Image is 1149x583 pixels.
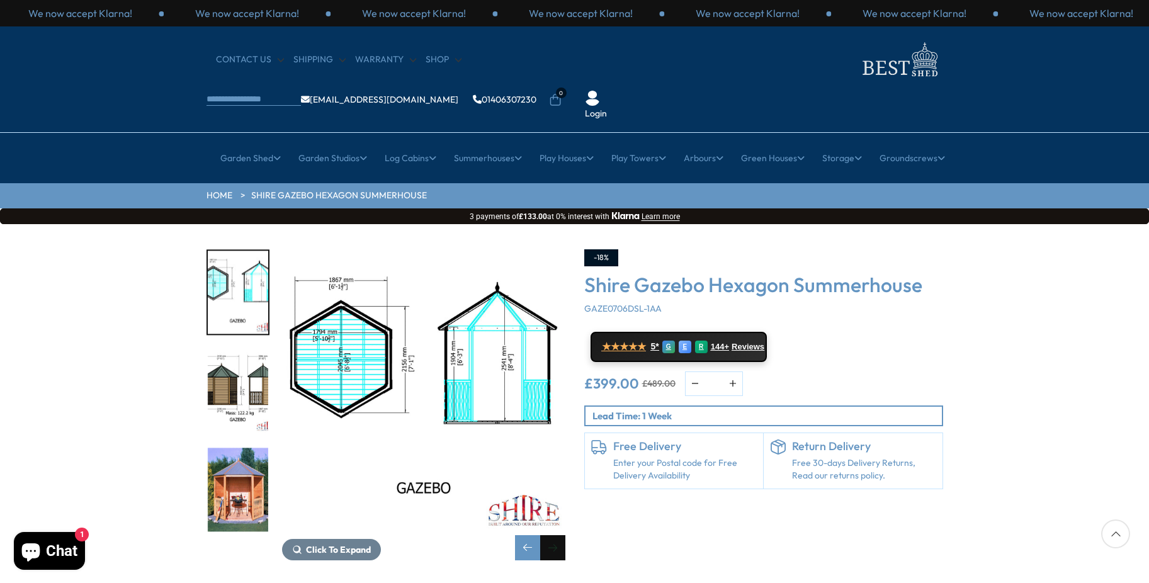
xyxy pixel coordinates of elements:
a: Arbours [684,142,723,174]
span: 0 [556,88,567,98]
div: Previous slide [515,535,540,560]
span: ★★★★★ [602,341,646,353]
img: GazeboArbour_8e05e5a9-6a1d-4d88-b5dc-c68c3d4fdf31_200x200.jpg [208,448,268,531]
a: ★★★★★ 5* G E R 144+ Reviews [591,332,767,362]
a: [EMAIL_ADDRESS][DOMAIN_NAME] [301,95,458,104]
a: Enter your Postal code for Free Delivery Availability [613,457,757,482]
a: CONTACT US [216,54,284,66]
span: 144+ [711,342,729,352]
div: 2 / 3 [331,6,497,20]
span: Reviews [732,342,764,352]
div: 2 / 8 [207,249,269,336]
a: Garden Shed [220,142,281,174]
div: 3 / 3 [497,6,664,20]
a: Warranty [355,54,416,66]
a: Shop [426,54,461,66]
div: G [662,341,675,353]
span: GAZE0706DSL-1AA [584,303,662,314]
h6: Return Delivery [792,439,936,453]
div: Next slide [540,535,565,560]
h3: Shire Gazebo Hexagon Summerhouse [584,273,943,297]
p: We now accept Klarna! [28,6,132,20]
p: We now accept Klarna! [863,6,966,20]
a: Shipping [293,54,346,66]
a: Garden Studios [298,142,367,174]
p: Lead Time: 1 Week [592,409,942,422]
div: R [695,341,708,353]
div: -18% [584,249,618,266]
a: Login [585,108,607,120]
ins: £399.00 [584,376,639,390]
a: HOME [207,190,232,202]
p: We now accept Klarna! [1029,6,1133,20]
a: Storage [822,142,862,174]
a: Play Towers [611,142,666,174]
div: E [679,341,691,353]
a: Groundscrews [880,142,945,174]
p: We now accept Klarna! [195,6,299,20]
a: Green Houses [741,142,805,174]
a: 0 [549,94,562,106]
inbox-online-store-chat: Shopify online store chat [10,532,89,573]
a: Play Houses [540,142,594,174]
p: Free 30-days Delivery Returns, Read our returns policy. [792,457,936,482]
p: We now accept Klarna! [529,6,633,20]
img: Shire Gazebo Hexagon Summerhouse - Best Shed [282,249,565,533]
img: User Icon [585,91,600,106]
del: £489.00 [642,379,676,388]
p: We now accept Klarna! [696,6,800,20]
div: 3 / 8 [207,348,269,434]
img: A5656Gazebo2020internalmm_c8bbf1ce-2d67-4fa3-b2a0-1e2f5fc652c1_200x200.jpg [208,251,268,334]
div: 2 / 8 [282,249,565,560]
img: A5656Gazebo2020mmft_a9fa3a3a-7935-4de7-84ee-ade4ab379727_200x200.jpg [208,349,268,433]
h6: Free Delivery [613,439,757,453]
a: Shire Gazebo Hexagon Summerhouse [251,190,427,202]
button: Click To Expand [282,539,381,560]
div: 1 / 3 [664,6,831,20]
a: Summerhouses [454,142,522,174]
img: logo [855,39,943,80]
div: 4 / 8 [207,446,269,533]
p: We now accept Klarna! [362,6,466,20]
div: 1 / 3 [164,6,331,20]
div: 2 / 3 [831,6,998,20]
span: Click To Expand [306,544,371,555]
a: Log Cabins [385,142,436,174]
a: 01406307230 [473,95,536,104]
